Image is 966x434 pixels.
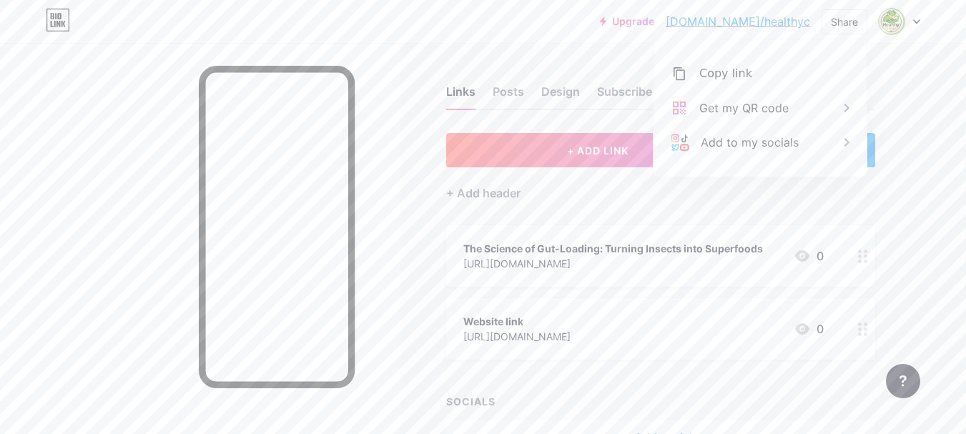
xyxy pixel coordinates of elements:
a: [DOMAIN_NAME]/healthyc [666,13,810,30]
div: Design [541,83,580,109]
div: [URL][DOMAIN_NAME] [463,256,763,271]
div: The Science of Gut-Loading: Turning Insects into Superfoods [463,241,763,256]
div: + Add header [446,184,521,202]
div: Posts [493,83,524,109]
div: Copy link [699,65,752,82]
div: SOCIALS [446,394,875,409]
div: Subscribers [597,83,683,109]
div: Get my QR code [699,99,789,117]
div: 0 [794,247,824,265]
div: Website link [463,314,571,329]
a: Upgrade [600,16,654,27]
div: Share [831,14,858,29]
div: Links [446,83,475,109]
button: + ADD LINK [446,133,750,167]
span: + ADD LINK [567,144,629,157]
div: Add to my socials [701,134,799,151]
div: 0 [794,320,824,337]
div: [URL][DOMAIN_NAME] [463,329,571,344]
img: Healthy Critters [878,8,905,35]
